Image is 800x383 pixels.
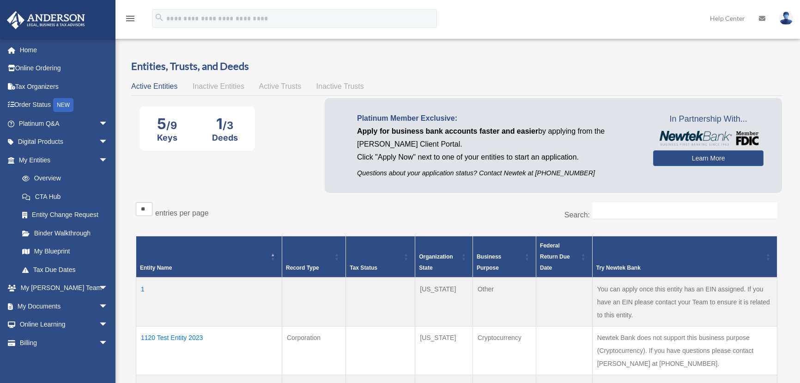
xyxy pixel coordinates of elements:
span: Record Type [286,265,319,271]
i: menu [125,13,136,24]
span: Entity Name [140,265,172,271]
span: arrow_drop_down [99,297,117,316]
h3: Entities, Trusts, and Deeds [131,59,782,74]
a: Binder Walkthrough [13,224,117,242]
a: Order StatusNEW [6,96,122,115]
span: arrow_drop_down [99,334,117,352]
th: Federal Return Due Date: Activate to sort [536,236,593,278]
a: Billingarrow_drop_down [6,334,122,352]
th: Tax Status: Activate to sort [346,236,415,278]
img: Anderson Advisors Platinum Portal [4,11,88,29]
a: Events Calendar [6,352,122,371]
span: arrow_drop_down [99,133,117,152]
a: My [PERSON_NAME] Teamarrow_drop_down [6,279,122,297]
span: Inactive Entities [193,82,244,90]
i: search [154,12,164,23]
a: Tax Due Dates [13,260,117,279]
td: Newtek Bank does not support this business purpose (Cryptocurrency). If you have questions please... [592,327,777,375]
span: arrow_drop_down [99,151,117,170]
div: Keys [157,133,177,142]
span: Apply for business bank accounts faster and easier [357,127,538,135]
th: Business Purpose: Activate to sort [473,236,536,278]
a: menu [125,16,136,24]
label: entries per page [155,209,209,217]
span: Tax Status [350,265,377,271]
td: [US_STATE] [415,278,473,327]
div: Try Newtek Bank [596,262,763,273]
a: Digital Productsarrow_drop_down [6,133,122,151]
span: Active Trusts [259,82,302,90]
a: Tax Organizers [6,77,122,96]
p: Questions about your application status? Contact Newtek at [PHONE_NUMBER] [357,167,639,179]
div: 5 [157,115,177,133]
span: Inactive Trusts [316,82,364,90]
a: Learn More [653,150,764,166]
p: Platinum Member Exclusive: [357,112,639,125]
a: My Documentsarrow_drop_down [6,297,122,315]
a: Entity Change Request [13,206,117,224]
span: arrow_drop_down [99,315,117,334]
span: /3 [223,119,233,131]
a: My Blueprint [13,242,117,261]
span: arrow_drop_down [99,279,117,298]
a: Platinum Q&Aarrow_drop_down [6,114,122,133]
span: arrow_drop_down [99,114,117,133]
span: In Partnership With... [653,112,764,127]
th: Record Type: Activate to sort [282,236,345,278]
a: CTA Hub [13,187,117,206]
td: [US_STATE] [415,327,473,375]
span: /9 [166,119,177,131]
div: 1 [212,115,238,133]
th: Entity Name: Activate to invert sorting [136,236,282,278]
th: Try Newtek Bank : Activate to sort [592,236,777,278]
td: Corporation [282,327,345,375]
label: Search: [564,211,590,219]
span: Active Entities [131,82,177,90]
a: Home [6,41,122,59]
a: Online Learningarrow_drop_down [6,315,122,334]
a: My Entitiesarrow_drop_down [6,151,117,169]
a: Overview [13,169,113,188]
td: Cryptocurrency [473,327,536,375]
td: 1 [136,278,282,327]
p: Click "Apply Now" next to one of your entities to start an application. [357,151,639,164]
img: NewtekBankLogoSM.png [658,131,759,146]
a: Online Ordering [6,59,122,78]
td: 1120 Test Entity 2023 [136,327,282,375]
span: Organization State [419,253,453,271]
div: Deeds [212,133,238,142]
img: User Pic [779,12,793,25]
p: by applying from the [PERSON_NAME] Client Portal. [357,125,639,151]
div: NEW [53,98,73,112]
span: Federal Return Due Date [540,242,570,271]
td: You can apply once this entity has an EIN assigned. If you have an EIN please contact your Team t... [592,278,777,327]
td: Other [473,278,536,327]
th: Organization State: Activate to sort [415,236,473,278]
span: Business Purpose [477,253,501,271]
